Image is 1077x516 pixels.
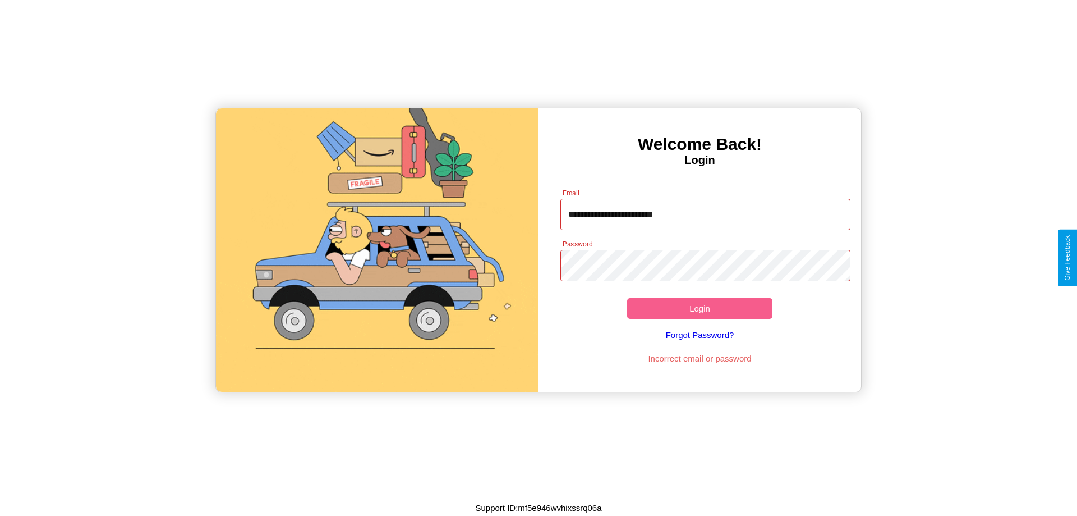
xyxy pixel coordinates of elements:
div: Give Feedback [1064,235,1071,281]
label: Password [563,239,592,249]
button: Login [627,298,772,319]
p: Incorrect email or password [555,351,845,366]
label: Email [563,188,580,198]
img: gif [216,108,538,392]
h3: Welcome Back! [538,135,861,154]
p: Support ID: mf5e946wvhixssrq06a [475,500,601,515]
h4: Login [538,154,861,167]
a: Forgot Password? [555,319,845,351]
